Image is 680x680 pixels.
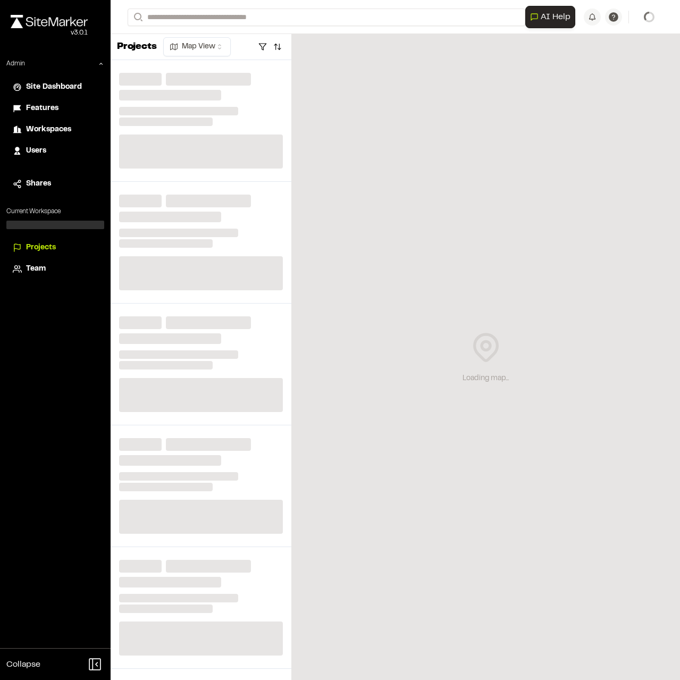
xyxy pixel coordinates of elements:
div: Oh geez...please don't... [11,28,88,38]
span: AI Help [541,11,570,23]
a: Team [13,263,98,275]
a: Projects [13,242,98,254]
span: Users [26,145,46,157]
p: Current Workspace [6,207,104,216]
button: Search [128,9,147,26]
a: Users [13,145,98,157]
div: Open AI Assistant [525,6,580,28]
span: Projects [26,242,56,254]
span: Features [26,103,58,114]
span: Team [26,263,46,275]
button: Open AI Assistant [525,6,575,28]
a: Site Dashboard [13,81,98,93]
p: Admin [6,59,25,69]
a: Features [13,103,98,114]
span: Shares [26,178,51,190]
img: rebrand.png [11,15,88,28]
span: Site Dashboard [26,81,82,93]
p: Projects [117,40,157,54]
span: Collapse [6,658,40,671]
div: Loading map... [463,373,509,384]
a: Shares [13,178,98,190]
a: Workspaces [13,124,98,136]
span: Workspaces [26,124,71,136]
